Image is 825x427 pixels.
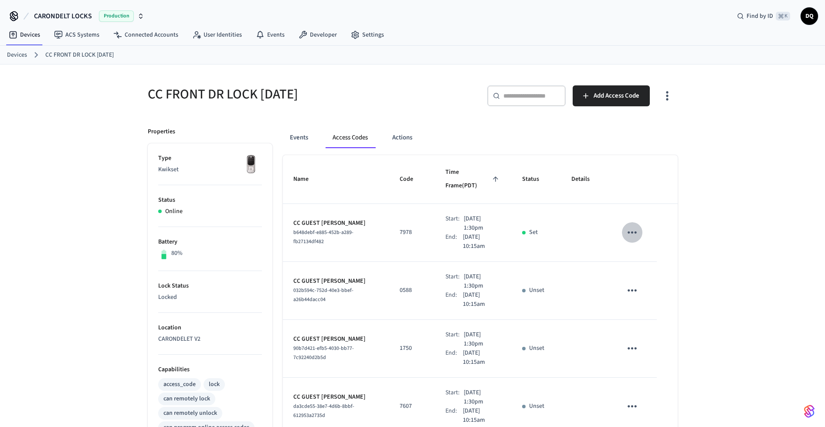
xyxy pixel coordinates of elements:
[730,8,797,24] div: Find by ID⌘ K
[445,272,464,291] div: Start:
[445,388,464,407] div: Start:
[801,8,817,24] span: DQ
[185,27,249,43] a: User Identities
[344,27,391,43] a: Settings
[445,407,463,425] div: End:
[240,154,262,176] img: Yale Assure Touchscreen Wifi Smart Lock, Satin Nickel, Front
[7,51,27,60] a: Devices
[165,207,183,216] p: Online
[463,349,501,367] p: [DATE] 10:15am
[249,27,292,43] a: Events
[400,173,424,186] span: Code
[293,173,320,186] span: Name
[209,380,220,389] div: lock
[158,165,262,174] p: Kwikset
[293,277,379,286] p: CC GUEST [PERSON_NAME]
[529,402,544,411] p: Unset
[529,286,544,295] p: Unset
[158,293,262,302] p: Locked
[293,335,379,344] p: CC GUEST [PERSON_NAME]
[293,229,353,245] span: b648debf-e885-452b-a289-fb27134df482
[293,403,354,419] span: da3cde55-38e7-4d6b-8bbf-612953a2735d
[522,173,550,186] span: Status
[293,393,379,402] p: CC GUEST [PERSON_NAME]
[776,12,790,20] span: ⌘ K
[293,219,379,228] p: CC GUEST [PERSON_NAME]
[293,345,354,361] span: 90b7d421-efb5-4030-bb77-7c92240d2b5d
[464,214,502,233] p: [DATE] 1:30pm
[463,233,501,251] p: [DATE] 10:15am
[445,214,464,233] div: Start:
[158,237,262,247] p: Battery
[163,409,217,418] div: can remotely unlock
[400,402,424,411] p: 7607
[47,27,106,43] a: ACS Systems
[463,291,501,309] p: [DATE] 10:15am
[463,407,501,425] p: [DATE] 10:15am
[2,27,47,43] a: Devices
[158,335,262,344] p: CARONDELET V2
[148,127,175,136] p: Properties
[158,323,262,332] p: Location
[464,330,502,349] p: [DATE] 1:30pm
[293,287,353,303] span: 032b594c-752d-40e3-bbef-a26b44dacc04
[445,166,501,193] span: Time Frame(PDT)
[158,365,262,374] p: Capabilities
[747,12,773,20] span: Find by ID
[804,404,815,418] img: SeamLogoGradient.69752ec5.svg
[171,249,183,258] p: 80%
[445,330,464,349] div: Start:
[464,272,502,291] p: [DATE] 1:30pm
[445,233,463,251] div: End:
[529,228,538,237] p: Set
[464,388,502,407] p: [DATE] 1:30pm
[158,281,262,291] p: Lock Status
[445,291,463,309] div: End:
[283,127,678,148] div: ant example
[163,380,196,389] div: access_code
[34,11,92,21] span: CARONDELT LOCKS
[148,85,407,103] h5: CC FRONT DR LOCK [DATE]
[106,27,185,43] a: Connected Accounts
[594,90,639,102] span: Add Access Code
[400,286,424,295] p: 0588
[529,344,544,353] p: Unset
[158,154,262,163] p: Type
[573,85,650,106] button: Add Access Code
[45,51,114,60] a: CC FRONT DR LOCK [DATE]
[163,394,210,403] div: can remotely lock
[158,196,262,205] p: Status
[385,127,419,148] button: Actions
[400,344,424,353] p: 1750
[801,7,818,25] button: DQ
[571,173,601,186] span: Details
[292,27,344,43] a: Developer
[326,127,375,148] button: Access Codes
[99,10,134,22] span: Production
[283,127,315,148] button: Events
[400,228,424,237] p: 7978
[445,349,463,367] div: End:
